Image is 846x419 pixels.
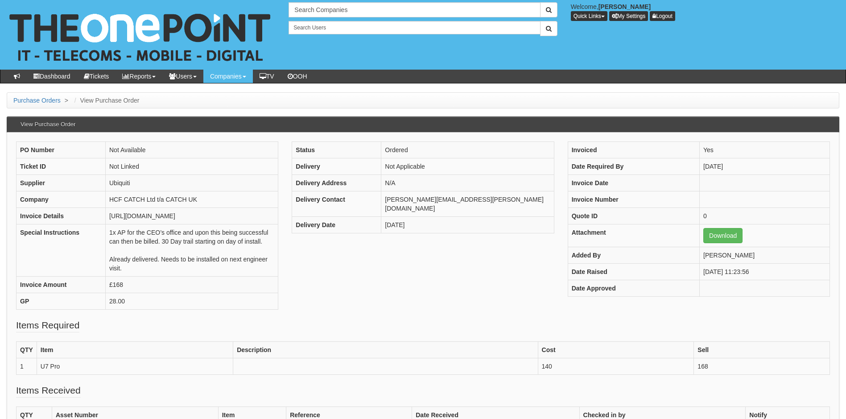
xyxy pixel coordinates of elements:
[17,358,37,375] td: 1
[694,358,830,375] td: 168
[568,208,699,224] th: Quote ID
[292,217,381,233] th: Delivery Date
[289,2,540,17] input: Search Companies
[17,175,106,191] th: Supplier
[538,342,694,358] th: Cost
[381,175,554,191] td: N/A
[564,2,846,21] div: Welcome,
[77,70,116,83] a: Tickets
[17,293,106,310] th: GP
[568,191,699,208] th: Invoice Number
[233,342,538,358] th: Description
[106,158,278,175] td: Not Linked
[16,117,80,132] h3: View Purchase Order
[703,228,743,243] a: Download
[700,247,830,264] td: [PERSON_NAME]
[106,224,278,277] td: 1x AP for the CEO’s office and upon this being successful can then be billed. 30 Day trail starti...
[17,191,106,208] th: Company
[17,208,106,224] th: Invoice Details
[106,142,278,158] td: Not Available
[17,342,37,358] th: QTY
[568,142,699,158] th: Invoiced
[700,158,830,175] td: [DATE]
[253,70,281,83] a: TV
[106,191,278,208] td: HCF CATCH Ltd t/a CATCH UK
[17,158,106,175] th: Ticket ID
[700,142,830,158] td: Yes
[162,70,203,83] a: Users
[568,158,699,175] th: Date Required By
[17,142,106,158] th: PO Number
[106,208,278,224] td: [URL][DOMAIN_NAME]
[700,264,830,280] td: [DATE] 11:23:56
[37,358,233,375] td: U7 Pro
[292,175,381,191] th: Delivery Address
[700,208,830,224] td: 0
[13,97,61,104] a: Purchase Orders
[381,217,554,233] td: [DATE]
[106,175,278,191] td: Ubiquiti
[203,70,253,83] a: Companies
[568,280,699,297] th: Date Approved
[106,277,278,293] td: £168
[292,191,381,217] th: Delivery Contact
[568,264,699,280] th: Date Raised
[16,319,79,332] legend: Items Required
[381,142,554,158] td: Ordered
[116,70,162,83] a: Reports
[571,11,607,21] button: Quick Links
[381,191,554,217] td: [PERSON_NAME][EMAIL_ADDRESS][PERSON_NAME][DOMAIN_NAME]
[381,158,554,175] td: Not Applicable
[17,277,106,293] th: Invoice Amount
[568,224,699,247] th: Attachment
[62,97,70,104] span: >
[37,342,233,358] th: Item
[568,247,699,264] th: Added By
[292,158,381,175] th: Delivery
[72,96,140,105] li: View Purchase Order
[27,70,77,83] a: Dashboard
[598,3,651,10] b: [PERSON_NAME]
[538,358,694,375] td: 140
[609,11,648,21] a: My Settings
[17,224,106,277] th: Special Instructions
[281,70,314,83] a: OOH
[292,142,381,158] th: Status
[694,342,830,358] th: Sell
[289,21,540,34] input: Search Users
[650,11,675,21] a: Logout
[16,384,81,398] legend: Items Received
[568,175,699,191] th: Invoice Date
[106,293,278,310] td: 28.00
